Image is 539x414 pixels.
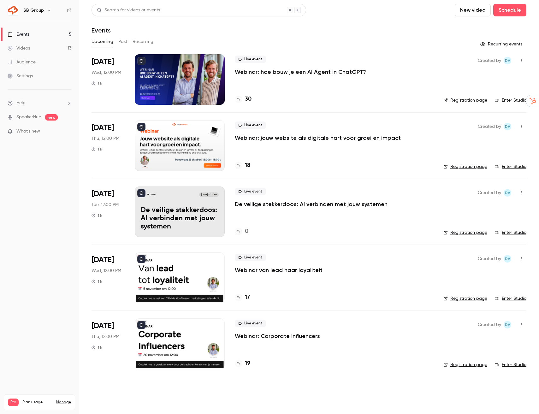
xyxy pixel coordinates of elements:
span: Dv [505,57,510,64]
span: [DATE] [92,57,114,67]
span: Created by [478,123,501,130]
div: Settings [8,73,33,79]
button: Recurring events [477,39,526,49]
span: [DATE] 12:00 PM [199,192,218,197]
span: Dante van der heijden [504,255,511,263]
a: Webinar: Corporate Influencers [235,332,320,340]
span: Live event [235,254,266,261]
a: Registration page [443,295,487,302]
span: Thu, 12:00 PM [92,334,119,340]
span: Live event [235,320,266,327]
div: Oct 22 Wed, 12:00 PM (Europe/Amsterdam) [92,54,125,105]
span: Dv [505,189,510,197]
h4: 17 [245,293,250,302]
a: Registration page [443,163,487,170]
span: Live event [235,56,266,63]
a: 0 [235,227,248,236]
p: SB Group [147,193,156,196]
div: 1 h [92,213,102,218]
span: Created by [478,255,501,263]
span: Wed, 12:00 PM [92,268,121,274]
span: Plan usage [22,400,52,405]
h4: 0 [245,227,248,236]
a: 17 [235,293,250,302]
span: Dv [505,321,510,328]
a: Enter Studio [495,229,526,236]
h4: 18 [245,161,250,170]
div: 1 h [92,81,102,86]
span: Created by [478,57,501,64]
span: Dante van der heijden [504,57,511,64]
span: Live event [235,121,266,129]
span: Dante van der heijden [504,123,511,130]
a: Registration page [443,362,487,368]
span: Created by [478,321,501,328]
button: Past [118,37,127,47]
h4: 30 [245,95,252,103]
a: Webinar: hoe bouw je een AI Agent in ChatGPT? [235,68,366,76]
button: Upcoming [92,37,113,47]
a: De veilige stekkerdoos: AI verbinden met jouw systemen [235,200,388,208]
span: What's new [16,128,40,135]
div: Oct 23 Thu, 12:00 PM (Europe/Amsterdam) [92,120,125,171]
span: [DATE] [92,189,114,199]
a: Enter Studio [495,97,526,103]
a: Enter Studio [495,362,526,368]
a: Registration page [443,97,487,103]
div: 1 h [92,345,102,350]
span: [DATE] [92,255,114,265]
button: New video [455,4,491,16]
span: Help [16,100,26,106]
div: Audience [8,59,36,65]
img: SB Group [8,5,18,15]
span: Dante van der heijden [504,189,511,197]
a: Enter Studio [495,295,526,302]
div: Events [8,31,29,38]
button: Schedule [493,4,526,16]
a: De veilige stekkerdoos: AI verbinden met jouw systemenSB Group[DATE] 12:00 PMDe veilige stekkerdo... [135,186,225,237]
div: 1 h [92,147,102,152]
span: Wed, 12:00 PM [92,69,121,76]
a: 18 [235,161,250,170]
h4: 19 [245,359,250,368]
div: Nov 5 Wed, 12:00 PM (Europe/Amsterdam) [92,252,125,303]
span: Created by [478,189,501,197]
div: Search for videos or events [97,7,160,14]
a: Manage [56,400,71,405]
div: Nov 4 Tue, 12:00 PM (Europe/Amsterdam) [92,186,125,237]
span: Live event [235,188,266,195]
a: Webinar van lead naar loyaliteit [235,266,323,274]
a: Webinar: jouw website als digitale hart voor groei en impact [235,134,401,142]
iframe: Noticeable Trigger [64,129,71,134]
div: Videos [8,45,30,51]
a: 30 [235,95,252,103]
span: Dv [505,123,510,130]
a: 19 [235,359,250,368]
div: 1 h [92,279,102,284]
h1: Events [92,27,111,34]
span: Dante van der heijden [504,321,511,328]
li: help-dropdown-opener [8,100,71,106]
a: SpeakerHub [16,114,41,121]
span: Thu, 12:00 PM [92,135,119,142]
span: Tue, 12:00 PM [92,202,119,208]
div: Nov 20 Thu, 12:00 PM (Europe/Amsterdam) [92,318,125,369]
span: Dv [505,255,510,263]
h6: SB Group [23,7,44,14]
button: Recurring [133,37,154,47]
span: new [45,114,58,121]
a: Registration page [443,229,487,236]
span: Pro [8,399,19,406]
span: [DATE] [92,123,114,133]
a: Enter Studio [495,163,526,170]
span: [DATE] [92,321,114,331]
p: De veilige stekkerdoos: AI verbinden met jouw systemen [141,206,219,231]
